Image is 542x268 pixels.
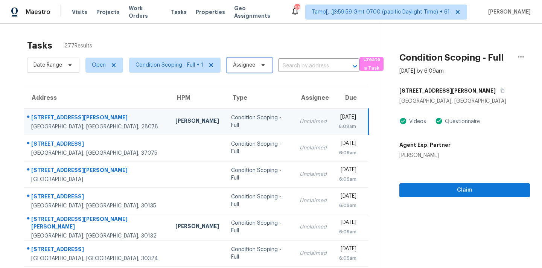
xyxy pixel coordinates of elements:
h2: Tasks [27,42,52,49]
th: HPM [169,87,225,108]
span: Condition Scoping - Full + 1 [135,61,203,69]
div: [DATE] [339,219,357,228]
input: Search by address [278,60,338,72]
h2: Condition Scoping - Full [399,54,504,61]
span: Claim [405,186,524,195]
div: Condition Scoping - Full [231,140,288,155]
img: Artifact Present Icon [435,117,443,125]
div: [PERSON_NAME] [175,117,219,126]
button: Create a Task [359,57,384,71]
div: Condition Scoping - Full [231,219,288,234]
div: [DATE] [339,140,357,149]
div: Questionnaire [443,118,480,125]
div: 682 [294,5,300,12]
div: [PERSON_NAME] [399,152,451,159]
div: [GEOGRAPHIC_DATA], [GEOGRAPHIC_DATA] [399,97,530,105]
div: Unclaimed [300,144,327,152]
span: Create a Task [363,55,380,73]
span: 277 Results [64,42,92,50]
th: Due [333,87,368,108]
button: Open [350,61,360,72]
div: 6:09am [339,202,357,209]
div: 6:09am [339,175,357,183]
th: Address [24,87,169,108]
img: Artifact Present Icon [399,117,407,125]
div: 6:09am [339,149,357,157]
div: [STREET_ADDRESS] [31,193,163,202]
div: [STREET_ADDRESS][PERSON_NAME][PERSON_NAME] [31,215,163,232]
div: Unclaimed [300,197,327,204]
div: Unclaimed [300,250,327,257]
span: Geo Assignments [234,5,282,20]
div: [DATE] [339,113,356,123]
div: [DATE] by 6:09am [399,67,444,75]
div: [STREET_ADDRESS] [31,140,163,149]
span: Open [92,61,106,69]
span: Tasks [171,9,187,15]
div: [DATE] [339,166,357,175]
div: Videos [407,118,426,125]
div: [DATE] [339,192,357,202]
div: Unclaimed [300,171,327,178]
div: [GEOGRAPHIC_DATA] [31,176,163,183]
button: Copy Address [496,84,506,97]
div: [STREET_ADDRESS][PERSON_NAME] [31,166,163,176]
span: Tamp[…]3:59:59 Gmt 0700 (pacific Daylight Time) + 61 [312,8,450,16]
th: Type [225,87,294,108]
div: [GEOGRAPHIC_DATA], [GEOGRAPHIC_DATA], 30132 [31,232,163,240]
span: Projects [96,8,120,16]
span: Date Range [33,61,62,69]
div: [STREET_ADDRESS][PERSON_NAME] [31,114,163,123]
div: 6:09am [339,123,356,130]
div: 6:09am [339,228,357,236]
div: [GEOGRAPHIC_DATA], [GEOGRAPHIC_DATA], 37075 [31,149,163,157]
div: Unclaimed [300,118,327,125]
div: Condition Scoping - Full [231,167,288,182]
div: Unclaimed [300,223,327,231]
h5: [STREET_ADDRESS][PERSON_NAME] [399,87,496,94]
div: Condition Scoping - Full [231,193,288,208]
div: [STREET_ADDRESS] [31,245,163,255]
div: 6:09am [339,254,357,262]
div: Condition Scoping - Full [231,246,288,261]
div: [GEOGRAPHIC_DATA], [GEOGRAPHIC_DATA], 28078 [31,123,163,131]
div: Condition Scoping - Full [231,114,288,129]
span: Work Orders [129,5,162,20]
button: Claim [399,183,530,197]
span: [PERSON_NAME] [485,8,531,16]
th: Assignee [294,87,333,108]
h5: Agent Exp. Partner [399,141,451,149]
div: [GEOGRAPHIC_DATA], [GEOGRAPHIC_DATA], 30324 [31,255,163,262]
span: Assignee [233,61,255,69]
span: Visits [72,8,87,16]
span: Maestro [26,8,50,16]
span: Properties [196,8,225,16]
div: [DATE] [339,245,357,254]
div: [PERSON_NAME] [175,222,219,232]
div: [GEOGRAPHIC_DATA], [GEOGRAPHIC_DATA], 30135 [31,202,163,210]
